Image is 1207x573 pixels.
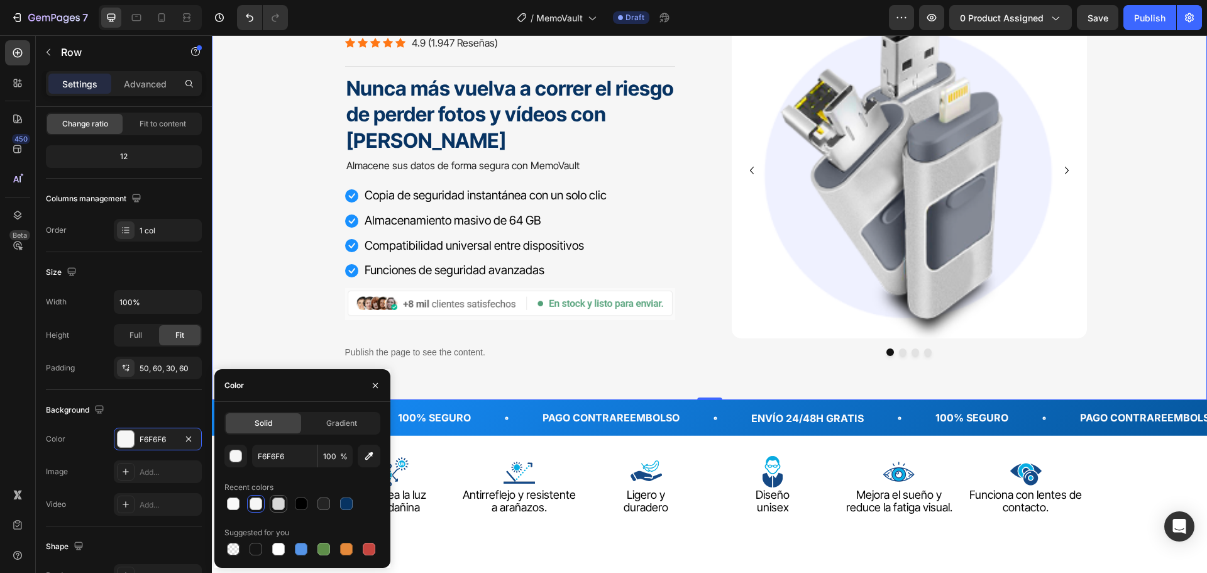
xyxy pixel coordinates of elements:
[224,527,289,538] div: Suggested for you
[46,538,86,555] div: Shape
[135,121,462,140] p: Almacene sus datos de forma segura con MemoVault
[1123,5,1176,30] button: Publish
[412,465,456,479] span: duradero
[46,225,67,236] div: Order
[415,453,453,466] span: Ligero y
[1088,13,1108,23] span: Save
[700,313,707,321] button: Dot
[687,313,695,321] button: Dot
[114,291,201,313] input: Auto
[46,264,79,281] div: Size
[153,153,395,167] span: Copia de seguridad instantánea con un solo clic
[536,11,583,25] span: MemoVault
[724,376,796,389] strong: 100% Seguro
[140,434,176,445] div: F6F6F6
[960,11,1044,25] span: 0 product assigned
[140,118,186,130] span: Fit to content
[46,433,65,445] div: Color
[626,12,644,23] span: Draft
[46,296,67,308] div: Width
[46,191,144,208] div: Columns management
[153,178,329,192] span: Almacenamiento masivo de 64 GB
[140,499,199,511] div: Add...
[2,377,114,389] strong: Envío 24/48H GRATIS
[82,10,88,25] p: 7
[251,453,364,479] span: Antirreflejo y resistente a arañazos.
[224,380,244,391] div: Color
[949,5,1072,30] button: 0 product assigned
[5,5,94,30] button: 7
[153,228,333,242] span: Funciones de seguridad avanzadas
[530,125,550,145] button: Carousel Back Arrow
[539,377,652,389] strong: Envío 24/48H GRATIS
[326,418,357,429] span: Gradient
[46,466,68,477] div: Image
[46,362,75,374] div: Padding
[200,1,286,14] span: 4.9 (1.947 Reseñas)
[62,118,108,130] span: Change ratio
[154,465,208,479] span: azul dañina
[544,453,578,466] span: Diseño
[140,363,199,374] div: 50, 60, 30, 60
[845,125,865,145] button: Carousel Next Arrow
[712,313,720,321] button: Dot
[148,453,214,466] span: Bloquea la luz
[46,402,107,419] div: Background
[140,225,199,236] div: 1 col
[671,421,703,452] img: gempages_522072802015052725-6147e515-b593-4629-b1af-0f8c3d54dc19.png
[124,77,167,91] p: Advanced
[12,134,30,144] div: 450
[255,418,272,429] span: Solid
[758,453,870,479] span: Funciona con lentes de contacto.
[331,376,468,389] strong: PagO CONTRAREEMBOLSO
[48,148,199,165] div: 12
[292,421,323,452] img: gempages_522072802015052725-2c3fc043-4e7c-48b1-b991-34ca9e962a66.png
[46,330,69,341] div: Height
[133,253,463,286] img: gempages_522072802015052725-4779197b-b113-4fb9-af29-9a42c94bf775.png
[1134,11,1166,25] div: Publish
[545,465,577,479] span: unisex
[62,77,97,91] p: Settings
[153,203,372,218] span: Compatibilidad universal entre dispositivos
[1077,5,1118,30] button: Save
[135,41,462,118] strong: Nunca más vuelva a correr el riesgo de perder fotos y vídeos con [PERSON_NAME]
[165,421,197,452] img: gempages_522072802015052725-772afc22-d0a7-4607-9086-f77e56c543a3.png
[133,311,273,324] p: Publish the page to see the content.
[531,11,534,25] span: /
[9,230,30,240] div: Beta
[175,330,184,341] span: Fit
[186,376,259,389] strong: 100% Seguro
[224,482,273,493] div: Recent colors
[252,445,317,467] input: Eg: FFFFFF
[1164,511,1194,542] div: Open Intercom Messenger
[237,5,288,30] div: Undo/Redo
[634,453,741,479] span: Mejora el sueño y reduce la fatiga visual.
[61,45,168,60] p: Row
[868,376,1005,389] strong: PagO CONTRAREEMBOLSO
[140,467,199,478] div: Add...
[798,421,830,452] img: gempages_522072802015052725-930fa1c7-1ace-43e3-b360-2b3fc5ca08f4.png
[212,35,1207,573] iframe: Design area
[340,451,348,462] span: %
[130,330,142,341] span: Full
[46,499,66,510] div: Video
[419,421,450,452] img: gempages_522072802015052725-3b6c1df3-2251-415f-860c-da592769ab7b.png
[545,421,576,452] img: gempages_522072802015052725-ae1baed9-710a-4fa5-a0df-fb63635b8edd.png
[675,313,682,321] button: Dot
